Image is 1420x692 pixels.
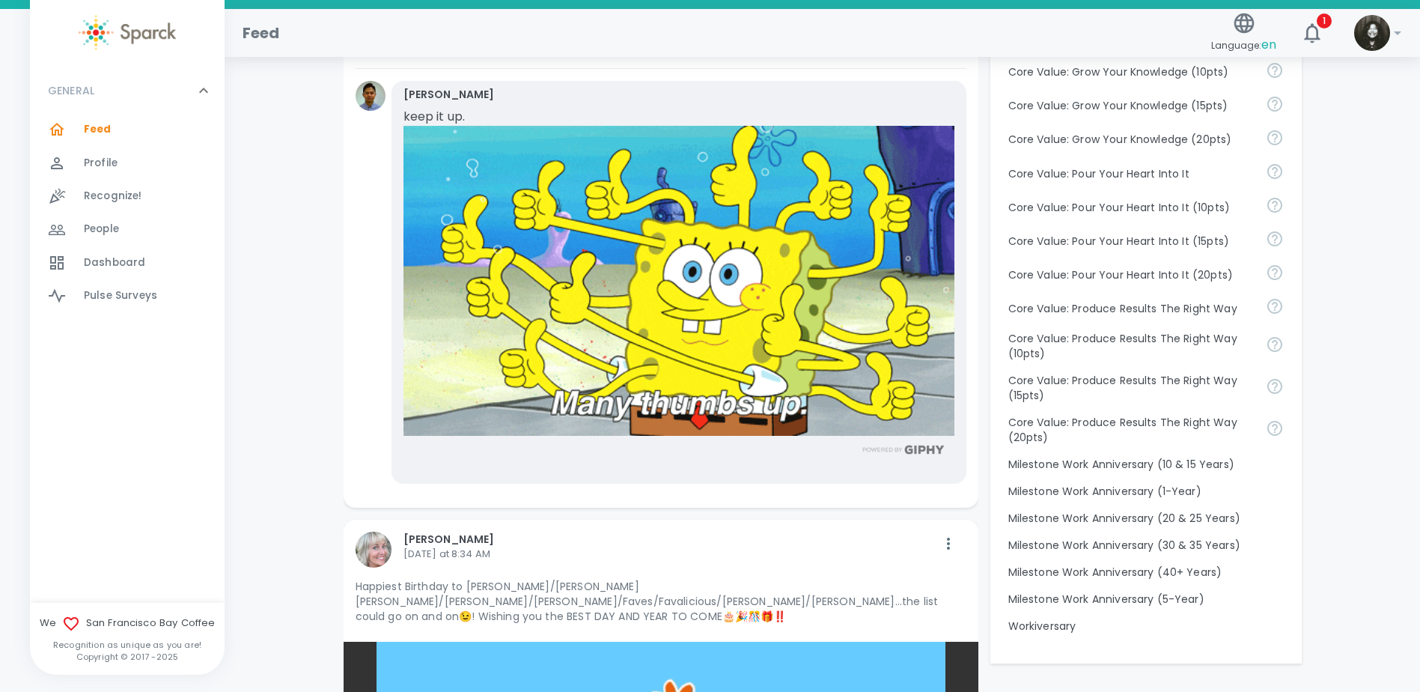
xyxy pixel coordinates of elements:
div: GENERAL [30,68,225,113]
svg: Come to work to make a difference in your own way [1266,163,1284,180]
img: Picture of Angel [1354,15,1390,51]
img: Powered by GIPHY [859,445,948,455]
p: Workiversary [1008,619,1284,634]
p: Core Value: Produce Results The Right Way (15pts) [1008,373,1254,403]
svg: Find success working together and doing the right thing [1266,336,1284,353]
a: Pulse Surveys [30,279,225,312]
p: Core Value: Produce Results The Right Way [1008,301,1254,316]
a: Recognize! [30,180,225,213]
p: Core Value: Grow Your Knowledge (20pts) [1008,132,1254,147]
svg: Follow your curiosity and learn together [1266,61,1284,79]
svg: Come to work to make a difference in your own way [1266,264,1284,282]
button: 1 [1294,15,1330,51]
p: [DATE] at 8:34 AM [403,547,936,562]
span: Recognize! [84,189,142,204]
a: People [30,213,225,246]
svg: Follow your curiosity and learn together [1266,95,1284,113]
p: Milestone Work Anniversary (20 & 25 Years) [1008,511,1284,526]
p: Core Value: Produce Results The Right Way (10pts) [1008,331,1254,361]
span: en [1261,36,1276,53]
svg: Come to work to make a difference in your own way [1266,230,1284,248]
svg: Find success working together and doing the right thing [1266,297,1284,315]
p: Milestone Work Anniversary (10 & 15 Years) [1008,457,1284,472]
img: Picture of Linda Chock [356,532,391,568]
h1: Feed [243,21,280,45]
p: Milestone Work Anniversary (5-Year) [1008,592,1284,607]
span: 1 [1317,13,1332,28]
span: Pulse Surveys [84,288,157,303]
a: Feed [30,113,225,146]
img: 3o7abGQa0aRJUurpII [403,126,954,436]
img: Picture of Mikhail Coloyan [356,81,386,111]
span: Dashboard [84,255,145,270]
p: Recognition as unique as you are! [30,639,225,651]
svg: Find success working together and doing the right thing [1266,377,1284,395]
svg: Find success working together and doing the right thing [1266,419,1284,437]
a: Sparck logo [30,15,225,50]
p: [PERSON_NAME] [403,87,495,102]
p: Core Value: Grow Your Knowledge (10pts) [1008,64,1254,79]
p: Milestone Work Anniversary (1-Year) [1008,484,1284,499]
span: Profile [84,156,118,171]
button: Language:en [1205,7,1282,60]
a: Profile [30,147,225,180]
p: Core Value: Pour Your Heart Into It (10pts) [1008,200,1254,215]
svg: Come to work to make a difference in your own way [1266,196,1284,214]
p: GENERAL [48,83,94,98]
p: Core Value: Produce Results The Right Way (20pts) [1008,415,1254,445]
div: GENERAL [30,113,225,318]
p: Milestone Work Anniversary (30 & 35 Years) [1008,538,1284,553]
p: Core Value: Grow Your Knowledge (15pts) [1008,98,1254,113]
p: Core Value: Pour Your Heart Into It (20pts) [1008,267,1254,282]
img: Sparck logo [79,15,176,50]
a: Dashboard [30,246,225,279]
span: People [84,222,119,237]
p: Copyright © 2017 - 2025 [30,651,225,663]
span: Language: [1211,35,1276,55]
p: Milestone Work Anniversary (40+ Years) [1008,565,1284,580]
p: Happiest Birthday to [PERSON_NAME]/[PERSON_NAME] [PERSON_NAME]/[PERSON_NAME]/[PERSON_NAME]/Faves/... [356,579,966,624]
p: [PERSON_NAME] [403,532,936,547]
span: We San Francisco Bay Coffee [30,615,225,633]
p: keep it up. [403,108,853,126]
p: Core Value: Pour Your Heart Into It (15pts) [1008,234,1254,249]
span: Feed [84,122,112,137]
p: Core Value: Pour Your Heart Into It [1008,166,1254,181]
svg: Follow your curiosity and learn together [1266,129,1284,147]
